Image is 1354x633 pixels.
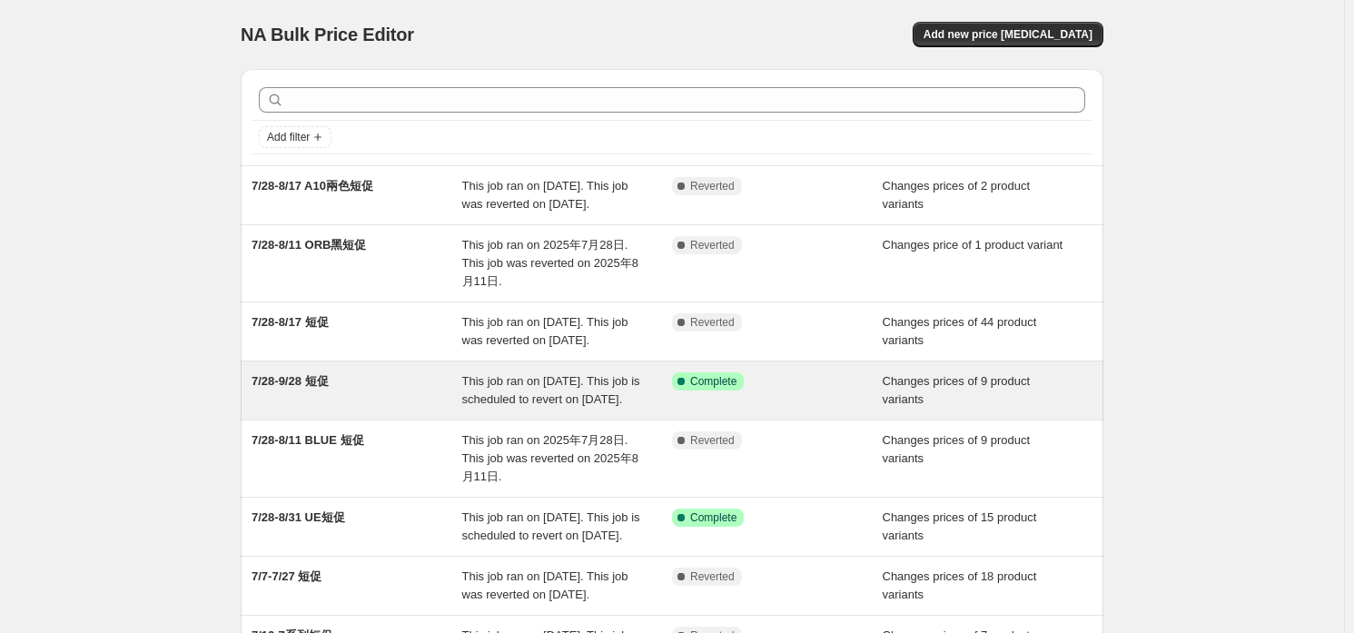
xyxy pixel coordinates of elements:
[883,510,1037,542] span: Changes prices of 15 product variants
[924,27,1092,42] span: Add new price [MEDICAL_DATA]
[252,374,329,388] span: 7/28-9/28 短促
[241,25,414,45] span: NA Bulk Price Editor
[252,238,366,252] span: 7/28-8/11 ORB黑短促
[690,238,735,252] span: Reverted
[462,374,640,406] span: This job ran on [DATE]. This job is scheduled to revert on [DATE].
[690,179,735,193] span: Reverted
[690,569,735,584] span: Reverted
[462,510,640,542] span: This job ran on [DATE]. This job is scheduled to revert on [DATE].
[252,433,364,447] span: 7/28-8/11 BLUE 短促
[690,315,735,330] span: Reverted
[462,179,628,211] span: This job ran on [DATE]. This job was reverted on [DATE].
[690,510,736,525] span: Complete
[462,315,628,347] span: This job ran on [DATE]. This job was reverted on [DATE].
[690,433,735,448] span: Reverted
[883,433,1031,465] span: Changes prices of 9 product variants
[252,315,329,329] span: 7/28-8/17 短促
[252,569,321,583] span: 7/7-7/27 短促
[883,238,1063,252] span: Changes price of 1 product variant
[883,374,1031,406] span: Changes prices of 9 product variants
[883,569,1037,601] span: Changes prices of 18 product variants
[462,238,638,288] span: This job ran on 2025年7月28日. This job was reverted on 2025年8月11日.
[252,510,345,524] span: 7/28-8/31 UE短促
[259,126,331,148] button: Add filter
[913,22,1103,47] button: Add new price [MEDICAL_DATA]
[883,179,1031,211] span: Changes prices of 2 product variants
[267,130,310,144] span: Add filter
[462,569,628,601] span: This job ran on [DATE]. This job was reverted on [DATE].
[883,315,1037,347] span: Changes prices of 44 product variants
[252,179,373,193] span: 7/28-8/17 A10兩色短促
[690,374,736,389] span: Complete
[462,433,638,483] span: This job ran on 2025年7月28日. This job was reverted on 2025年8月11日.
